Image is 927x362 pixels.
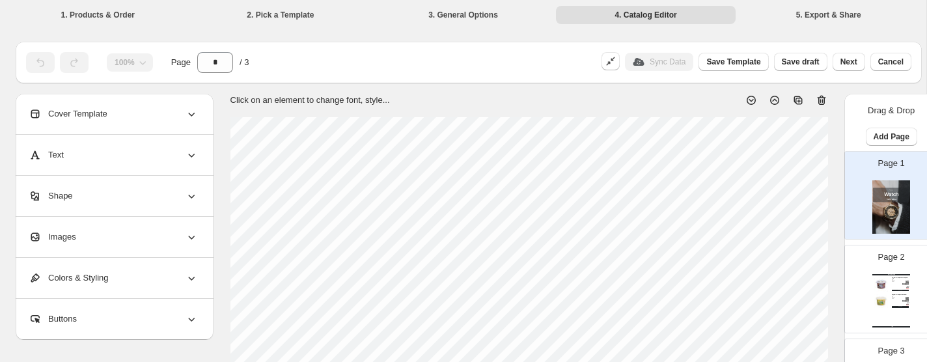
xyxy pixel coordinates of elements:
[902,288,909,290] div: £ 0.00
[29,107,107,120] span: Cover Template
[892,290,909,291] div: BUY NOW
[872,180,910,234] img: cover page
[902,287,909,288] div: £ 0.00
[902,305,909,306] div: £ 0.00
[892,281,902,281] div: Tags:
[892,277,909,279] div: 02. - Waffer вафли шоколад 800г
[840,57,857,67] span: Next
[782,57,820,67] span: Save draft
[892,298,902,299] div: Brand: easydemostore
[774,53,827,71] button: Save draft
[872,326,910,327] div: Watch Catalog | Page undefined
[868,104,915,117] p: Drag & Drop
[866,128,917,146] button: Add Page
[892,296,902,296] div: SKU:
[240,56,249,69] span: / 3
[892,298,902,298] div: Tags:
[706,57,760,67] span: Save Template
[874,132,909,142] span: Add Page
[29,313,77,326] span: Buttons
[902,304,909,305] div: £ 0.00
[171,56,191,69] span: Page
[892,279,902,280] div: SKU:
[29,189,73,202] span: Shape
[872,274,910,275] div: Watch Catalog
[902,283,909,285] img: barcode
[29,230,76,244] span: Images
[29,271,108,285] span: Colors & Styling
[906,281,908,283] img: qrcode
[870,53,911,71] button: Cancel
[902,286,909,287] div: £ null
[878,157,905,170] p: Page 1
[833,53,865,71] button: Next
[906,297,908,299] img: qrcode
[874,277,889,292] img: primaryImage
[902,302,909,303] div: £ null
[878,57,904,67] span: Cancel
[878,344,905,357] p: Page 3
[878,251,905,264] p: Page 2
[892,306,909,307] div: BUY NOW
[230,94,390,107] p: Click on an element to change font, style...
[29,148,64,161] span: Text
[902,300,909,302] img: barcode
[699,53,768,71] button: Save Template
[892,294,909,296] div: 03. - Waffer вафли лимон 800г
[874,294,889,309] img: primaryImage
[892,281,902,282] div: Brand: easydemostore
